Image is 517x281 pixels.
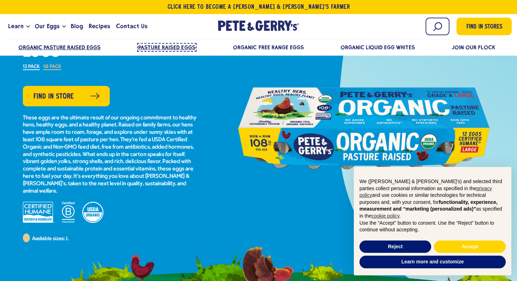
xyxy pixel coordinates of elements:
button: Open the dropdown menu for Our Eggs [62,25,66,28]
span: Contact Us [116,22,147,31]
button: Learn more and customize [359,256,506,268]
a: Pasture Raised Eggs [137,43,196,52]
a: Organic Liquid Egg Whites [340,44,415,51]
a: Blog [68,17,86,36]
p: Use the “Accept” button to consent. Use the “Reject” button to continue without accepting. [359,220,506,233]
span: Our Eggs [35,22,59,31]
p: These eggs are the ultimate result of our ongoing commitment to healthy hens, healthy eggs, and a... [23,114,199,195]
a: Organic Free Range Eggs [233,44,304,51]
a: Our Eggs [32,17,62,36]
span: Find in Stores [466,23,502,32]
span: Blog [71,22,83,31]
span: Find in Store [33,91,74,102]
span: Available sizes: L [32,236,68,242]
a: Contact Us [113,17,150,36]
label: 12 Pack [23,64,40,70]
input: Search [426,18,449,35]
button: Reject [359,241,431,253]
label: 18 Pack [43,64,61,70]
span: Recipes [89,22,110,31]
a: cookie policy [371,213,399,219]
a: Join Our Flock [452,44,495,51]
span: Pasture Raised Eggs [138,44,195,51]
a: Find in Stores [457,18,512,35]
nav: desktop product menu [5,39,512,55]
button: Accept [434,241,506,253]
span: Learn [8,22,24,31]
button: Open the dropdown menu for Learn [26,25,30,28]
a: Find in Store [23,86,110,106]
p: We ([PERSON_NAME] & [PERSON_NAME]'s) and selected third parties collect personal information as s... [359,178,506,220]
a: Organic Pasture Raised Eggs [18,44,101,51]
a: Recipes [86,17,113,36]
a: Learn [5,17,26,36]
